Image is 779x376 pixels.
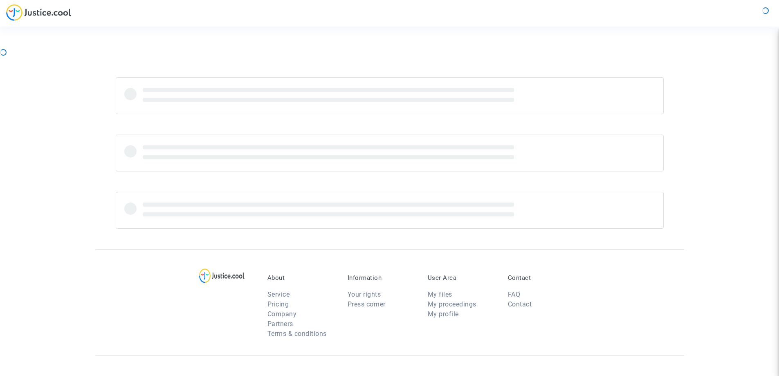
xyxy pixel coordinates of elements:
[267,320,293,328] a: Partners
[348,290,381,298] a: Your rights
[267,330,327,338] a: Terms & conditions
[348,300,386,308] a: Press corner
[267,300,289,308] a: Pricing
[428,274,496,281] p: User Area
[6,4,71,21] img: jc-logo.svg
[267,274,335,281] p: About
[267,290,290,298] a: Service
[508,300,532,308] a: Contact
[508,274,576,281] p: Contact
[199,268,245,283] img: logo-lg.svg
[428,300,476,308] a: My proceedings
[508,290,521,298] a: FAQ
[428,290,452,298] a: My files
[428,310,459,318] a: My profile
[267,310,297,318] a: Company
[348,274,415,281] p: Information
